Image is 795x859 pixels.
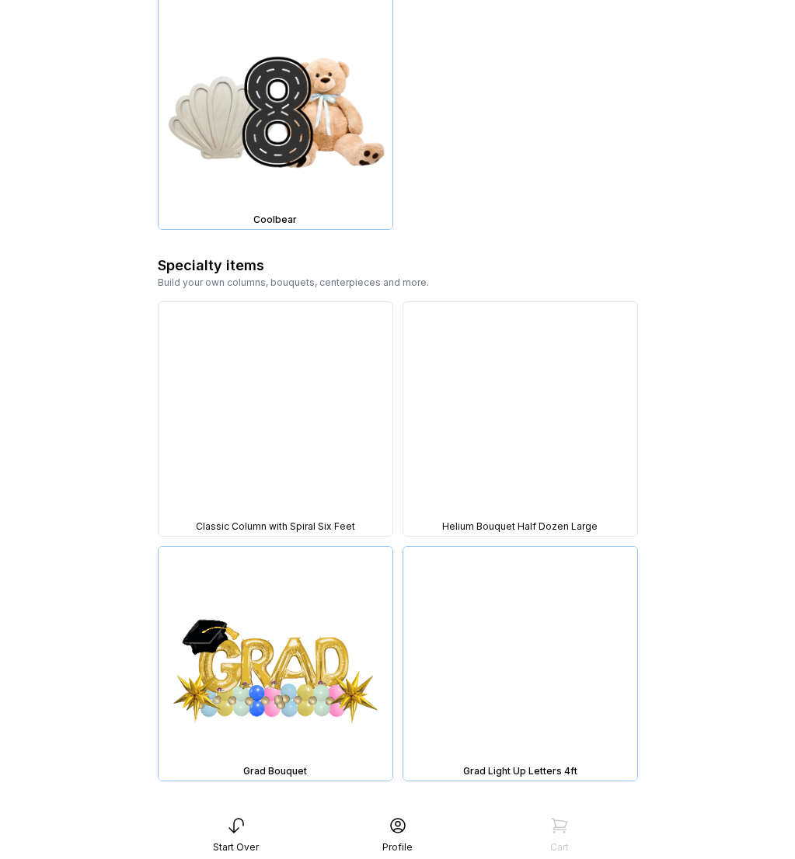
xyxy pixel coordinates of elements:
div: Profile [382,841,413,854]
div: Grad Light Up Letters 4ft [406,765,634,777]
div: Start Over [213,841,259,854]
img: Grad Bouquet [159,547,392,781]
img: Add-ons, 3 Colors, Classic Column with Spiral Six Feet [159,302,392,536]
img: Add-ons, 3 Colors, Helium Bouquet Half Dozen Large [403,302,637,536]
img: Grad Light Up Letters 4ft [403,547,637,781]
div: Coolbear [162,214,389,226]
span: Classic Column with Spiral Six Feet [196,520,355,533]
div: Grad Bouquet [162,765,389,777]
div: Cart [550,841,569,854]
span: Helium Bouquet Half Dozen Large [442,520,598,533]
div: Build your own columns, bouquets, centerpieces and more. [158,276,638,289]
div: Specialty items [158,255,264,276]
